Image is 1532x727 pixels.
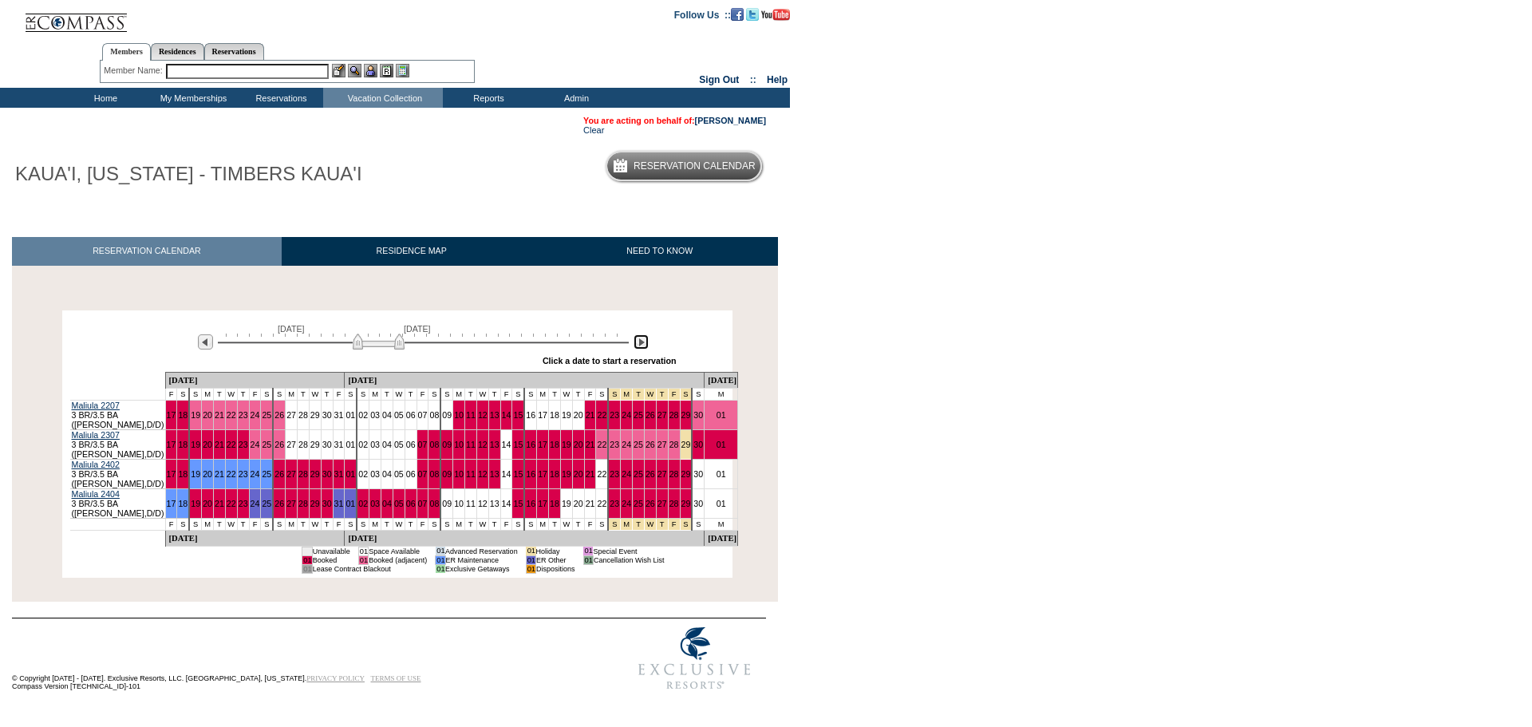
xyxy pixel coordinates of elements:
[334,410,344,420] a: 31
[203,440,212,449] a: 20
[669,410,679,420] a: 28
[273,518,285,530] td: S
[286,388,298,400] td: M
[584,388,596,400] td: F
[167,499,176,508] a: 17
[490,410,499,420] a: 13
[669,440,679,449] a: 28
[622,440,631,449] a: 24
[261,388,273,400] td: S
[167,469,176,479] a: 17
[177,518,189,530] td: S
[490,469,499,479] a: 13
[693,469,703,479] a: 30
[538,499,547,508] a: 17
[693,499,703,508] a: 30
[298,410,308,420] a: 28
[321,518,333,530] td: T
[215,469,224,479] a: 21
[357,518,369,530] td: S
[541,237,778,265] a: NEED TO KNOW
[634,440,643,449] a: 25
[151,43,204,60] a: Residences
[310,440,320,449] a: 29
[202,388,214,400] td: M
[767,74,788,85] a: Help
[476,388,488,400] td: W
[204,43,264,60] a: Reservations
[622,469,631,479] a: 24
[442,440,452,449] a: 09
[674,8,731,21] td: Follow Us ::
[583,116,766,125] span: You are acting on behalf of:
[466,469,476,479] a: 11
[418,499,428,508] a: 07
[634,499,643,508] a: 25
[213,518,225,530] td: T
[380,64,393,77] img: Reservations
[274,410,284,420] a: 26
[562,499,571,508] a: 19
[586,410,595,420] a: 21
[191,499,200,508] a: 19
[597,410,606,420] a: 22
[364,64,377,77] img: Impersonate
[167,410,176,420] a: 17
[513,440,523,449] a: 15
[382,499,392,508] a: 04
[524,388,536,400] td: S
[610,499,619,508] a: 23
[695,116,766,125] a: [PERSON_NAME]
[488,388,500,400] td: T
[538,469,547,479] a: 17
[369,518,381,530] td: M
[239,469,248,479] a: 23
[513,410,523,420] a: 15
[203,499,212,508] a: 20
[537,388,549,400] td: M
[177,388,189,400] td: S
[454,469,464,479] a: 10
[623,618,766,698] img: Exclusive Resorts
[610,410,619,420] a: 23
[634,161,756,172] h5: Reservation Calendar
[549,388,561,400] td: T
[322,440,332,449] a: 30
[381,388,393,400] td: T
[282,237,542,265] a: RESIDENCE MAP
[478,469,488,479] a: 12
[215,410,224,420] a: 21
[572,388,584,400] td: T
[104,64,165,77] div: Member Name:
[345,372,705,388] td: [DATE]
[369,388,381,400] td: M
[717,410,726,420] a: 01
[394,410,404,420] a: 05
[227,440,236,449] a: 22
[656,388,668,400] td: Thanksgiving
[406,410,416,420] a: 06
[167,440,176,449] a: 17
[178,469,188,479] a: 18
[466,440,476,449] a: 11
[322,499,332,508] a: 30
[526,499,535,508] a: 16
[644,388,656,400] td: Thanksgiving
[526,440,535,449] a: 16
[165,388,177,400] td: F
[574,469,583,479] a: 20
[189,388,201,400] td: S
[490,499,499,508] a: 13
[681,440,691,449] a: 29
[502,469,511,479] a: 14
[358,499,368,508] a: 02
[274,440,284,449] a: 26
[323,88,443,108] td: Vacation Collection
[610,440,619,449] a: 23
[345,518,357,530] td: S
[262,410,271,420] a: 25
[249,388,261,400] td: F
[348,64,361,77] img: View
[526,410,535,420] a: 16
[12,160,365,188] h1: KAUA'I, [US_STATE] - TIMBERS KAUA'I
